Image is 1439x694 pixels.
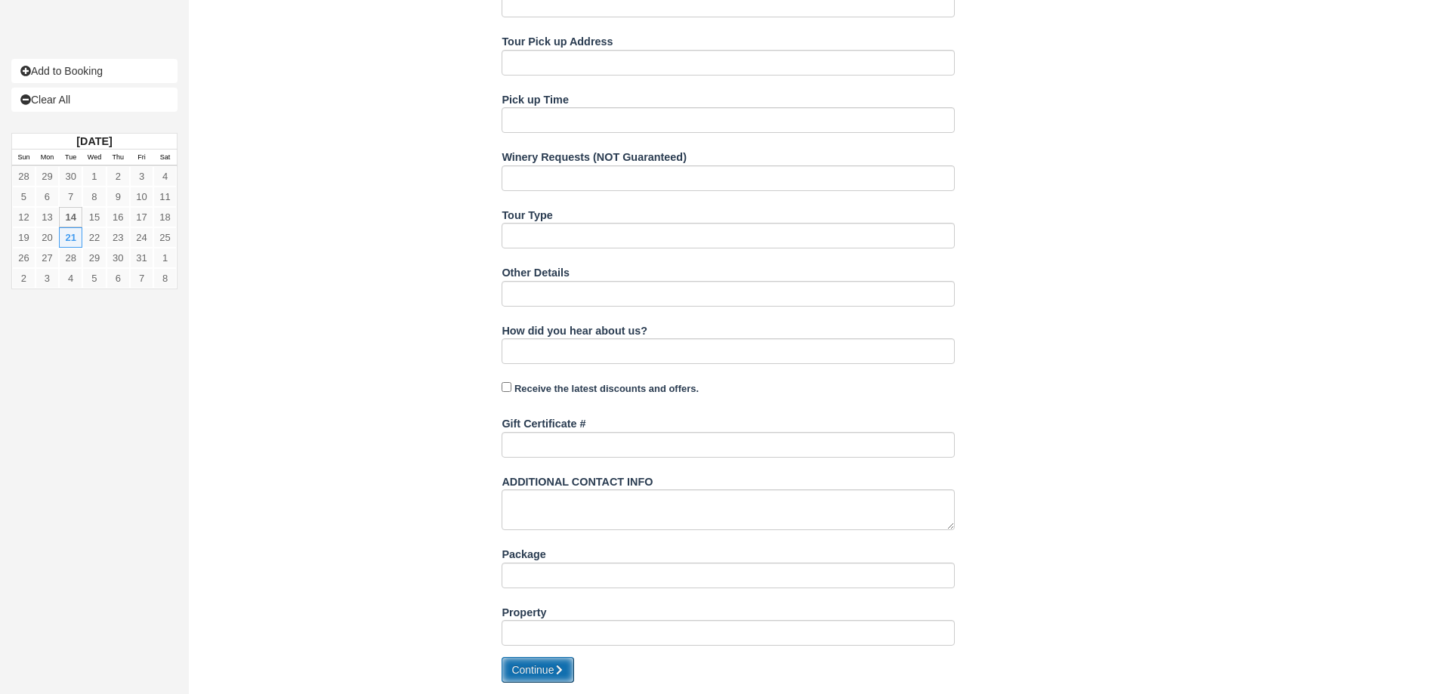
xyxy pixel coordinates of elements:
a: 28 [12,166,36,187]
label: Other Details [502,260,570,281]
a: 20 [36,227,59,248]
label: Tour Type [502,202,552,224]
a: 27 [36,248,59,268]
a: 4 [59,268,82,288]
a: 7 [130,268,153,288]
a: 30 [59,166,82,187]
a: 5 [82,268,106,288]
label: Property [502,600,546,621]
a: 5 [12,187,36,207]
a: 2 [107,166,130,187]
strong: Receive the latest discounts and offers. [514,383,699,394]
a: 17 [130,207,153,227]
a: 14 [59,207,82,227]
label: Pick up Time [502,87,569,108]
label: Gift Certificate # [502,411,585,432]
a: 15 [82,207,106,227]
a: 7 [59,187,82,207]
a: 2 [12,268,36,288]
a: 3 [130,166,153,187]
a: 26 [12,248,36,268]
a: 1 [153,248,177,268]
th: Tue [59,150,82,166]
a: 29 [82,248,106,268]
a: 16 [107,207,130,227]
a: 4 [153,166,177,187]
a: 19 [12,227,36,248]
a: 3 [36,268,59,288]
th: Sat [153,150,177,166]
a: 8 [82,187,106,207]
a: Clear All [11,88,178,112]
th: Wed [82,150,106,166]
a: 23 [107,227,130,248]
th: Thu [107,150,130,166]
input: Receive the latest discounts and offers. [502,382,511,392]
a: 18 [153,207,177,227]
a: 25 [153,227,177,248]
a: 10 [130,187,153,207]
a: 12 [12,207,36,227]
a: 30 [107,248,130,268]
a: 1 [82,166,106,187]
a: 9 [107,187,130,207]
label: Winery Requests (NOT Guaranteed) [502,144,687,165]
a: 29 [36,166,59,187]
a: 22 [82,227,106,248]
label: Package [502,541,545,563]
a: 24 [130,227,153,248]
th: Mon [36,150,59,166]
label: How did you hear about us? [502,318,647,339]
strong: [DATE] [76,135,112,147]
a: 28 [59,248,82,268]
a: 6 [107,268,130,288]
a: 8 [153,268,177,288]
a: 13 [36,207,59,227]
a: Add to Booking [11,59,178,83]
a: 21 [59,227,82,248]
a: 6 [36,187,59,207]
label: Tour Pick up Address [502,29,613,50]
a: 11 [153,187,177,207]
th: Sun [12,150,36,166]
label: ADDITIONAL CONTACT INFO [502,469,653,490]
a: 31 [130,248,153,268]
button: Continue [502,657,574,683]
th: Fri [130,150,153,166]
